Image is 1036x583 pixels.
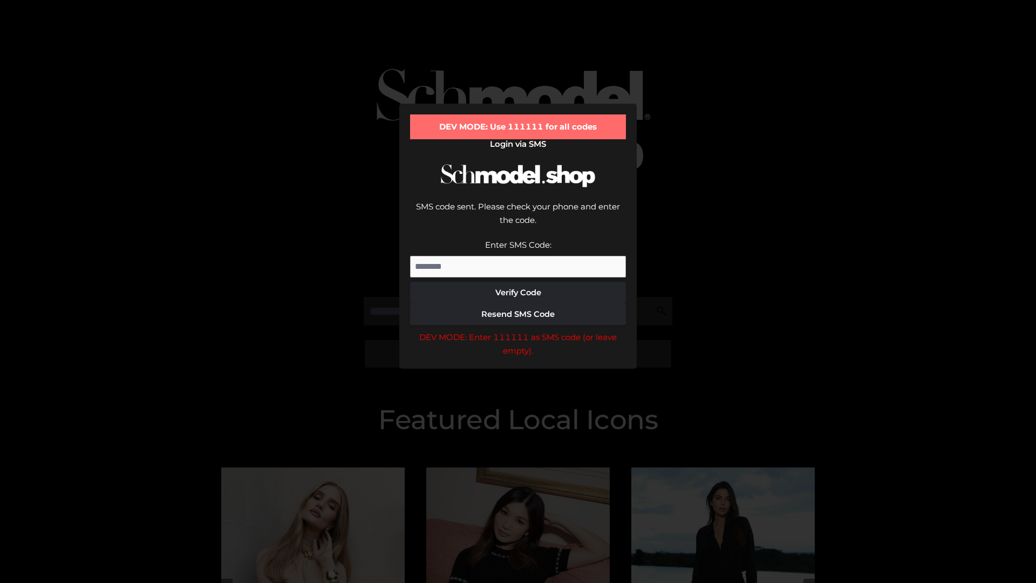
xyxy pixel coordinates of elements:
[410,303,626,325] button: Resend SMS Code
[410,139,626,149] h2: Login via SMS
[410,200,626,238] div: SMS code sent. Please check your phone and enter the code.
[437,154,599,197] img: Schmodel Logo
[485,240,551,250] label: Enter SMS Code:
[410,330,626,358] div: DEV MODE: Enter 111111 as SMS code (or leave empty).
[410,114,626,139] div: DEV MODE: Use 111111 for all codes
[410,282,626,303] button: Verify Code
